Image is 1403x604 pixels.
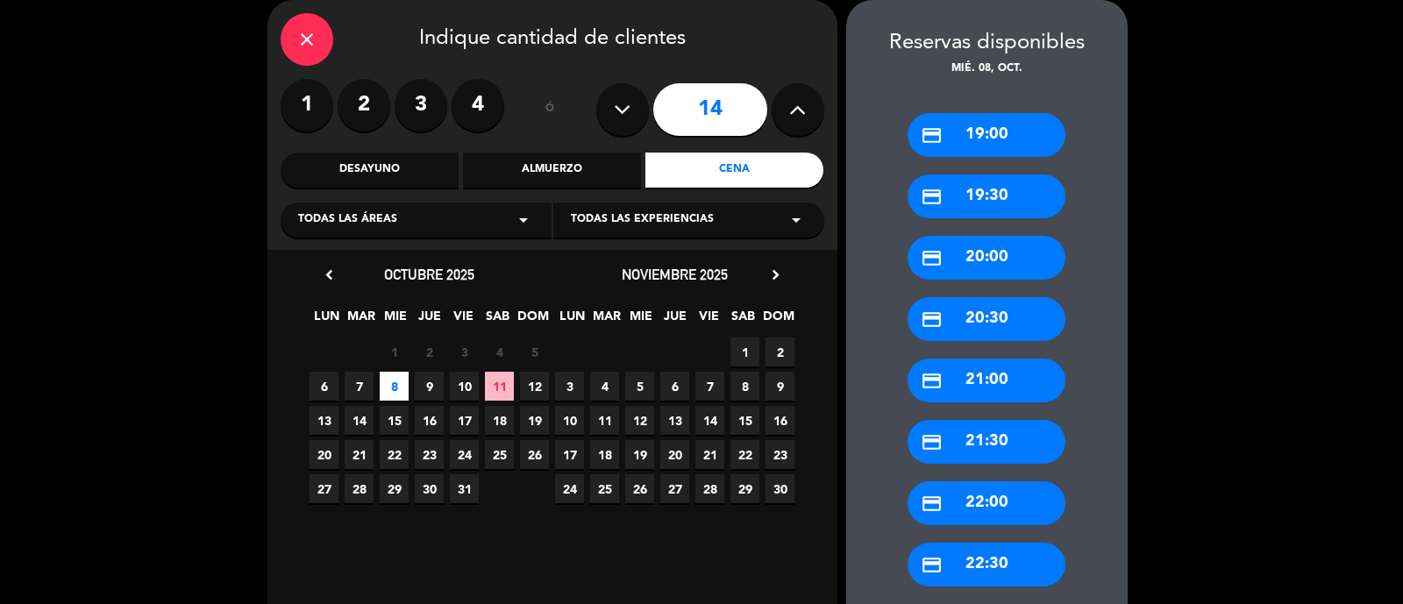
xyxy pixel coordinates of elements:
span: SAB [729,306,758,335]
span: 14 [345,406,374,435]
span: MAR [346,306,375,335]
span: 15 [380,406,409,435]
span: VIE [694,306,723,335]
span: 18 [590,440,619,469]
span: 23 [415,440,444,469]
span: 19 [625,440,654,469]
span: 4 [590,372,619,401]
span: 9 [415,372,444,401]
span: octubre 2025 [384,266,474,283]
span: Todas las experiencias [571,211,714,229]
span: 17 [450,406,479,435]
span: Todas las áreas [298,211,397,229]
label: 4 [452,79,504,131]
span: 23 [766,440,794,469]
span: 10 [555,406,584,435]
div: Almuerzo [463,153,641,188]
span: 26 [625,474,654,503]
label: 1 [281,79,333,131]
div: 22:00 [908,481,1065,525]
i: chevron_right [766,266,785,284]
span: 13 [660,406,689,435]
span: 21 [695,440,724,469]
span: 25 [590,474,619,503]
span: 18 [485,406,514,435]
span: 27 [660,474,689,503]
span: 14 [695,406,724,435]
span: 12 [625,406,654,435]
i: arrow_drop_down [786,210,807,231]
span: 6 [310,372,338,401]
span: 15 [730,406,759,435]
span: 1 [730,338,759,366]
span: 10 [450,372,479,401]
span: noviembre 2025 [622,266,728,283]
span: 16 [415,406,444,435]
span: 27 [310,474,338,503]
span: 12 [520,372,549,401]
i: credit_card [921,370,943,392]
div: mié. 08, oct. [846,60,1128,78]
span: 16 [766,406,794,435]
i: credit_card [921,124,943,146]
span: 20 [660,440,689,469]
div: 19:00 [908,113,1065,157]
span: VIE [449,306,478,335]
span: 29 [380,474,409,503]
span: 11 [590,406,619,435]
div: Cena [645,153,823,188]
label: 3 [395,79,447,131]
span: JUE [660,306,689,335]
i: credit_card [921,186,943,208]
span: 20 [310,440,338,469]
div: 22:30 [908,543,1065,586]
span: 5 [625,372,654,401]
div: 20:00 [908,236,1065,280]
i: credit_card [921,554,943,576]
span: DOM [763,306,792,335]
span: 9 [766,372,794,401]
i: credit_card [921,493,943,515]
span: 4 [485,338,514,366]
span: 28 [695,474,724,503]
span: 1 [380,338,409,366]
span: 28 [345,474,374,503]
div: ó [522,79,579,140]
span: 11 [485,372,514,401]
i: close [296,29,317,50]
span: 30 [766,474,794,503]
span: 29 [730,474,759,503]
span: MIE [626,306,655,335]
i: arrow_drop_down [513,210,534,231]
span: 22 [730,440,759,469]
span: 7 [695,372,724,401]
span: 19 [520,406,549,435]
span: 31 [450,474,479,503]
span: 22 [380,440,409,469]
span: 3 [555,372,584,401]
span: 30 [415,474,444,503]
span: 21 [345,440,374,469]
span: JUE [415,306,444,335]
span: 3 [450,338,479,366]
span: 7 [345,372,374,401]
div: Indique cantidad de clientes [281,13,824,66]
div: 21:00 [908,359,1065,402]
label: 2 [338,79,390,131]
span: 8 [730,372,759,401]
div: Desayuno [281,153,459,188]
span: 24 [450,440,479,469]
span: 2 [415,338,444,366]
span: 13 [310,406,338,435]
span: 5 [520,338,549,366]
span: 25 [485,440,514,469]
i: chevron_left [320,266,338,284]
span: 24 [555,474,584,503]
span: 8 [380,372,409,401]
div: 21:30 [908,420,1065,464]
span: SAB [483,306,512,335]
span: MAR [592,306,621,335]
span: 2 [766,338,794,366]
span: LUN [558,306,587,335]
i: credit_card [921,431,943,453]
